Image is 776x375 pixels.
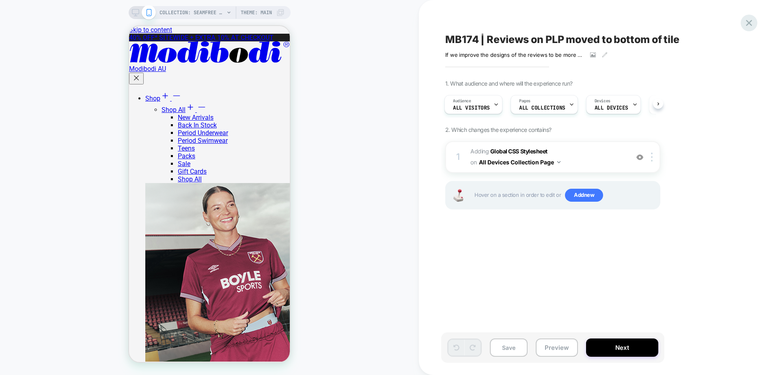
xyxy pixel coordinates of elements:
a: Shop [32,80,78,88]
span: All Visitors [453,105,490,111]
img: close [651,153,653,162]
b: Global CSS Stylesheet [490,148,548,155]
span: Adding [470,146,625,168]
button: Next [586,338,658,357]
button: Preview [536,338,578,357]
button: All Devices Collection Page [479,156,560,168]
a: Gift Cards [49,142,78,149]
span: Theme: MAIN [241,6,272,19]
a: New Arrivals [49,88,84,95]
span: Hover on a section in order to edit or [474,189,655,202]
svg: Plus icon [31,65,41,75]
a: Sale [49,134,61,142]
a: West Ham United x Modibodi [16,157,161,337]
span: on [470,157,476,167]
svg: Plus icon [56,76,66,86]
img: down arrow [557,161,560,163]
span: Add new [565,189,603,202]
a: Packs [49,126,66,134]
svg: Minus icon [68,76,78,86]
button: Save [490,338,528,357]
img: West Ham United x Modibodi [16,157,195,336]
a: Teens [49,119,66,126]
span: Pages [519,98,530,104]
span: 1. What audience and where will the experience run? [445,80,572,87]
a: Period Underwear [49,103,99,111]
div: 1 [454,149,462,165]
a: Shop [16,69,52,76]
img: crossed eye [636,154,643,161]
span: MB174 | Reviews on PLP moved to bottom of tile [445,33,679,45]
span: ALL DEVICES [595,105,628,111]
span: Devices [595,98,610,104]
a: Period Swimwear [49,111,99,119]
span: ALL COLLECTIONS [519,105,565,111]
svg: Cross icon [3,48,11,56]
svg: Minus icon [43,65,52,75]
span: 2. Which changes the experience contains? [445,126,551,133]
img: Joystick [450,189,466,202]
iframe: Gorgias live chat messenger [124,302,153,328]
span: COLLECTION: Seamfree Underwear (Category) [160,6,224,19]
a: Back In Stock [49,95,88,103]
span: If we improve the designs of the reviews to be more visible and credible,then conversions will in... [445,52,584,58]
span: Audience [453,98,471,104]
a: Shop All [49,149,73,157]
